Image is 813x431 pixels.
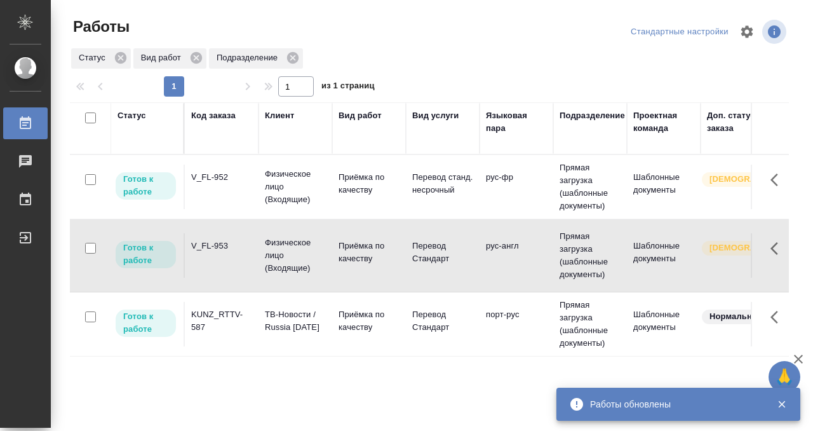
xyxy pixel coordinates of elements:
[627,165,701,209] td: Шаблонные документы
[553,292,627,356] td: Прямая загрузка (шаблонные документы)
[633,109,694,135] div: Проектная команда
[191,109,236,122] div: Код заказа
[191,240,252,252] div: V_FL-953
[339,240,400,265] p: Приёмка по качеству
[114,240,177,270] div: Исполнитель может приступить к работе
[709,242,773,254] p: [DEMOGRAPHIC_DATA]
[769,361,800,393] button: 🙏
[412,109,459,122] div: Вид услуги
[732,17,762,47] span: Настроить таблицу
[480,302,553,346] td: порт-рус
[707,109,774,135] div: Доп. статус заказа
[321,78,375,97] span: из 1 страниц
[209,48,303,69] div: Подразделение
[265,308,326,334] p: ТВ-Новости / Russia [DATE]
[114,171,177,201] div: Исполнитель может приступить к работе
[123,310,168,336] p: Готов к работе
[191,308,252,334] div: KUNZ_RTTV-587
[553,224,627,287] td: Прямая загрузка (шаблонные документы)
[70,17,130,37] span: Работы
[265,236,326,275] p: Физическое лицо (Входящие)
[627,302,701,346] td: Шаблонные документы
[71,48,131,69] div: Статус
[560,109,625,122] div: Подразделение
[763,165,793,195] button: Здесь прячутся важные кнопки
[123,173,168,198] p: Готов к работе
[590,398,758,411] div: Работы обновлены
[123,242,168,267] p: Готов к работе
[709,310,764,323] p: Нормальный
[265,109,294,122] div: Клиент
[480,165,553,209] td: рус-фр
[553,155,627,219] td: Прямая загрузка (шаблонные документы)
[191,171,252,184] div: V_FL-952
[339,308,400,334] p: Приёмка по качеству
[79,51,110,64] p: Статус
[486,109,547,135] div: Языковая пара
[480,233,553,278] td: рус-англ
[412,240,473,265] p: Перевод Стандарт
[709,173,773,186] p: [DEMOGRAPHIC_DATA]
[763,233,793,264] button: Здесь прячутся важные кнопки
[114,308,177,338] div: Исполнитель может приступить к работе
[141,51,185,64] p: Вид работ
[769,399,795,410] button: Закрыть
[412,171,473,196] p: Перевод станд. несрочный
[774,364,795,390] span: 🙏
[339,109,382,122] div: Вид работ
[627,233,701,278] td: Шаблонные документы
[265,168,326,206] p: Физическое лицо (Входящие)
[133,48,206,69] div: Вид работ
[217,51,282,64] p: Подразделение
[412,308,473,334] p: Перевод Стандарт
[762,20,789,44] span: Посмотреть информацию
[339,171,400,196] p: Приёмка по качеству
[118,109,146,122] div: Статус
[763,302,793,332] button: Здесь прячутся важные кнопки
[628,22,732,42] div: split button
